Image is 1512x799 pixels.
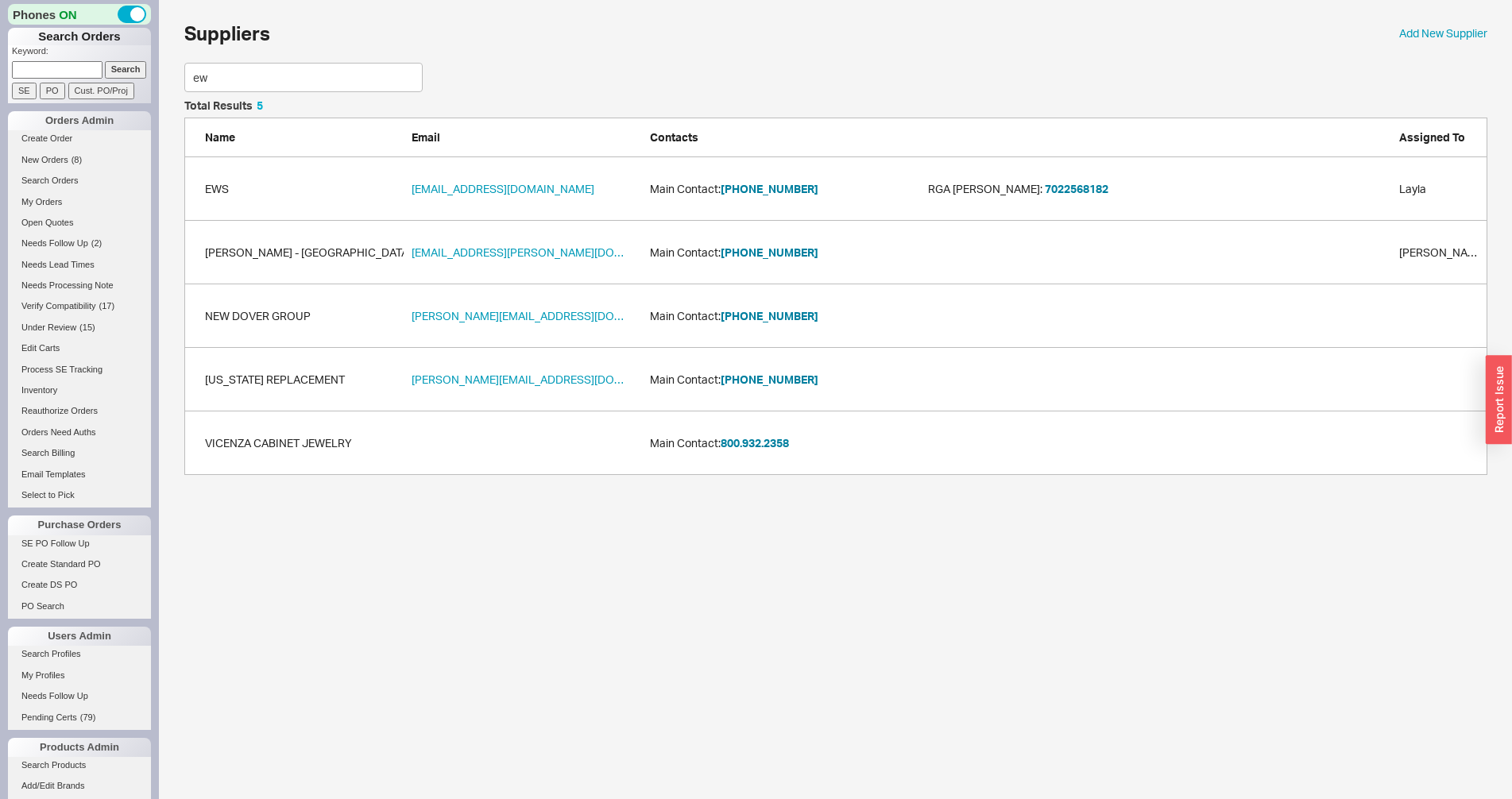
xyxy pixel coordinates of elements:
[8,738,151,757] div: Products Admin
[79,322,95,332] span: ( 15 )
[21,322,76,332] span: Under Review
[721,372,818,388] button: [PHONE_NUMBER]
[721,435,789,451] button: 800.932.2358
[721,181,818,197] button: [PHONE_NUMBER]
[8,194,151,210] a: My Orders
[205,435,352,451] a: VICENZA CABINET JEWELRY
[8,445,151,461] a: Search Billing
[40,83,65,99] input: PO
[8,688,151,704] a: Needs Follow Up
[8,298,151,315] a: Verify Compatibility(17)
[412,130,440,144] span: Email
[1399,181,1479,197] div: Layla
[257,98,263,112] span: 5
[21,155,68,164] span: New Orders
[8,4,151,25] div: Phones
[412,372,626,388] a: [PERSON_NAME][EMAIL_ADDRESS][DOMAIN_NAME]
[184,100,263,111] h5: Total Results
[8,627,151,646] div: Users Admin
[412,181,594,197] a: [EMAIL_ADDRESS][DOMAIN_NAME]
[184,24,270,43] h1: Suppliers
[12,45,151,61] p: Keyword:
[650,130,698,144] span: Contacts
[8,235,151,252] a: Needs Follow Up(2)
[8,111,151,130] div: Orders Admin
[91,238,102,248] span: ( 2 )
[205,245,439,261] a: [PERSON_NAME] - [GEOGRAPHIC_DATA] - 501
[1399,245,1479,261] div: Chaya
[650,372,928,388] span: Main Contact:
[650,245,928,261] span: Main Contact:
[205,372,345,388] a: [US_STATE] REPLACEMENT
[1399,130,1465,144] span: Assigned To
[21,280,114,290] span: Needs Processing Note
[8,598,151,615] a: PO Search
[8,319,151,336] a: Under Review(15)
[8,152,151,168] a: New Orders(8)
[8,403,151,419] a: Reauthorize Orders
[8,257,151,273] a: Needs Lead Times
[412,245,626,261] a: [EMAIL_ADDRESS][PERSON_NAME][DOMAIN_NAME]
[21,301,96,311] span: Verify Compatibility
[8,361,151,378] a: Process SE Tracking
[205,130,235,144] span: Name
[8,130,151,147] a: Create Order
[68,83,134,99] input: Cust. PO/Proj
[21,365,102,374] span: Process SE Tracking
[8,757,151,774] a: Search Products
[12,83,37,99] input: SE
[1045,181,1108,197] button: 7022568182
[650,308,928,324] span: Main Contact:
[8,382,151,399] a: Inventory
[928,181,1206,197] div: RGA [PERSON_NAME] :
[8,172,151,189] a: Search Orders
[21,691,88,701] span: Needs Follow Up
[8,487,151,504] a: Select to Pick
[205,181,229,197] a: EWS
[650,435,928,451] span: Main Contact:
[1399,25,1487,41] a: Add New Supplier
[8,667,151,684] a: My Profiles
[8,709,151,726] a: Pending Certs(79)
[21,238,88,248] span: Needs Follow Up
[8,778,151,794] a: Add/Edit Brands
[72,155,82,164] span: ( 8 )
[8,556,151,573] a: Create Standard PO
[721,308,818,324] button: [PHONE_NUMBER]
[105,61,147,78] input: Search
[8,646,151,662] a: Search Profiles
[205,308,311,324] a: NEW DOVER GROUP
[184,157,1487,475] div: grid
[184,63,423,92] input: Enter Search
[8,214,151,231] a: Open Quotes
[8,424,151,441] a: Orders Need Auths
[8,277,151,294] a: Needs Processing Note
[8,466,151,483] a: Email Templates
[59,6,77,23] span: ON
[8,515,151,535] div: Purchase Orders
[650,181,928,197] span: Main Contact:
[8,577,151,593] a: Create DS PO
[8,340,151,357] a: Edit Carts
[412,308,626,324] a: [PERSON_NAME][EMAIL_ADDRESS][DOMAIN_NAME]
[21,712,77,722] span: Pending Certs
[721,245,818,261] button: [PHONE_NUMBER]
[8,535,151,552] a: SE PO Follow Up
[8,28,151,45] h1: Search Orders
[80,712,96,722] span: ( 79 )
[99,301,115,311] span: ( 17 )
